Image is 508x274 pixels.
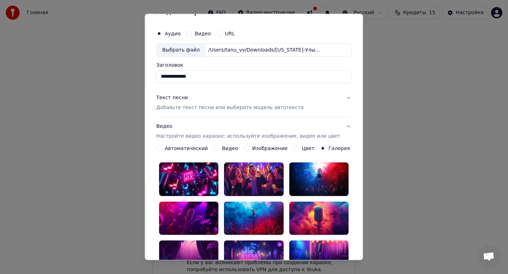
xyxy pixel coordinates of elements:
label: Видео [222,146,238,151]
div: Текст песни [156,94,188,101]
label: Автоматический [165,146,208,151]
label: Галерея [329,146,350,151]
button: ВидеоНастройте видео караоке: используйте изображение, видео или цвет [156,117,351,145]
label: Заголовок [156,62,351,67]
div: Выбрать файл [157,44,205,56]
label: Аудио [165,31,181,36]
label: Цвет [302,146,315,151]
label: Видео [195,31,211,36]
p: Настройте видео караоке: используйте изображение, видео или цвет [156,133,340,140]
div: Видео [156,123,340,140]
label: Изображение [252,146,288,151]
div: /Users/tanu_vv/Downloads/[US_STATE]-Улыбайся.mp3 [205,47,325,54]
p: Добавьте текст песни или выберите модель автотекста [156,104,304,111]
label: URL [225,31,235,36]
button: Текст песниДобавьте текст песни или выберите модель автотекста [156,89,351,117]
h2: Создать караоке [153,9,354,15]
